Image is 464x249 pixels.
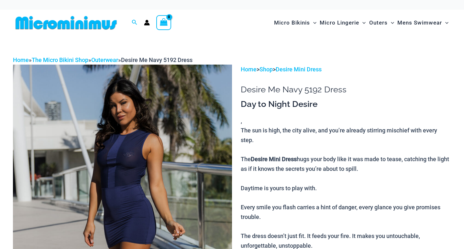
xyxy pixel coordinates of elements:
a: Outerwear [91,57,118,63]
a: Desire Mini Dress [276,66,322,73]
a: Micro BikinisMenu ToggleMenu Toggle [272,13,318,33]
a: Search icon link [132,19,138,27]
a: Micro LingerieMenu ToggleMenu Toggle [318,13,367,33]
a: OutersMenu ToggleMenu Toggle [368,13,396,33]
span: » » » [13,57,193,63]
span: Menu Toggle [310,15,316,31]
span: Micro Bikinis [274,15,310,31]
nav: Site Navigation [271,12,451,34]
b: Desire Mini Dress [251,156,297,162]
span: Menu Toggle [442,15,448,31]
a: Home [13,57,29,63]
span: Menu Toggle [388,15,394,31]
img: MM SHOP LOGO FLAT [13,16,119,30]
p: > > [241,65,451,74]
a: View Shopping Cart, empty [156,15,171,30]
span: Menu Toggle [359,15,366,31]
a: Mens SwimwearMenu ToggleMenu Toggle [396,13,450,33]
a: Home [241,66,257,73]
a: The Micro Bikini Shop [32,57,88,63]
h1: Desire Me Navy 5192 Dress [241,85,451,95]
span: Outers [369,15,388,31]
h3: Day to Night Desire [241,99,451,110]
span: Micro Lingerie [320,15,359,31]
span: Desire Me Navy 5192 Dress [121,57,193,63]
span: Mens Swimwear [397,15,442,31]
a: Account icon link [144,20,150,26]
a: Shop [260,66,273,73]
